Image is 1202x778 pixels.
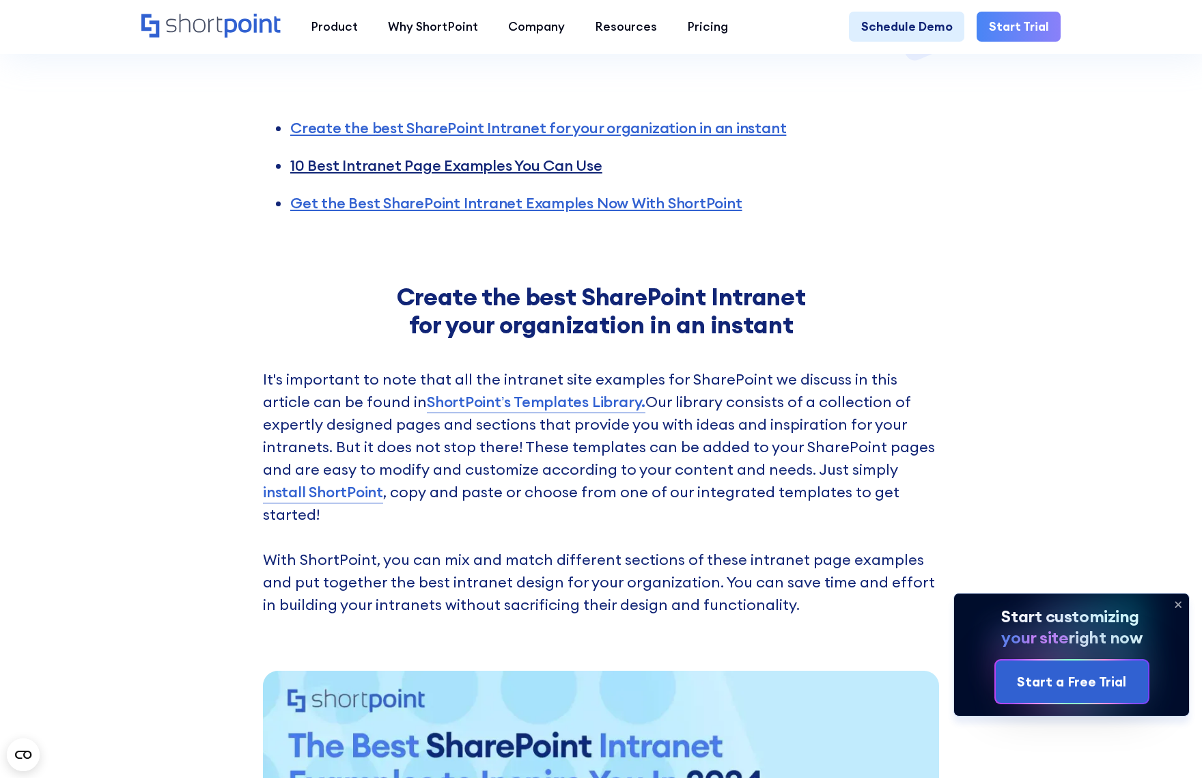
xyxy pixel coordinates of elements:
[373,12,493,42] a: Why ShortPoint
[493,12,580,42] a: Company
[1134,712,1202,778] iframe: Chat Widget
[977,12,1061,42] a: Start Trial
[397,281,806,339] strong: Create the best SharePoint Intranet for your organization in an instant
[595,18,657,36] div: Resources
[687,18,728,36] div: Pricing
[580,12,672,42] a: Resources
[427,391,645,413] a: ShortPoint’s Templates Library.
[672,12,743,42] a: Pricing
[290,156,602,175] a: 10 Best Intranet Page Examples You Can Use
[996,661,1148,702] a: Start a Free Trial
[849,12,964,42] a: Schedule Demo
[388,18,478,36] div: Why ShortPoint
[263,368,939,616] p: It's important to note that all the intranet site examples for SharePoint we discuss in this arti...
[1017,671,1126,692] div: Start a Free Trial
[263,481,383,503] a: install ShortPoint
[296,12,373,42] a: Product
[508,18,565,36] div: Company
[141,14,281,40] a: Home
[311,18,358,36] div: Product
[290,118,786,137] a: Create the best SharePoint Intranet for your organization in an instant
[290,193,742,212] a: Get the Best SharePoint Intranet Examples Now With ShortPoint
[7,738,40,771] button: Open CMP widget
